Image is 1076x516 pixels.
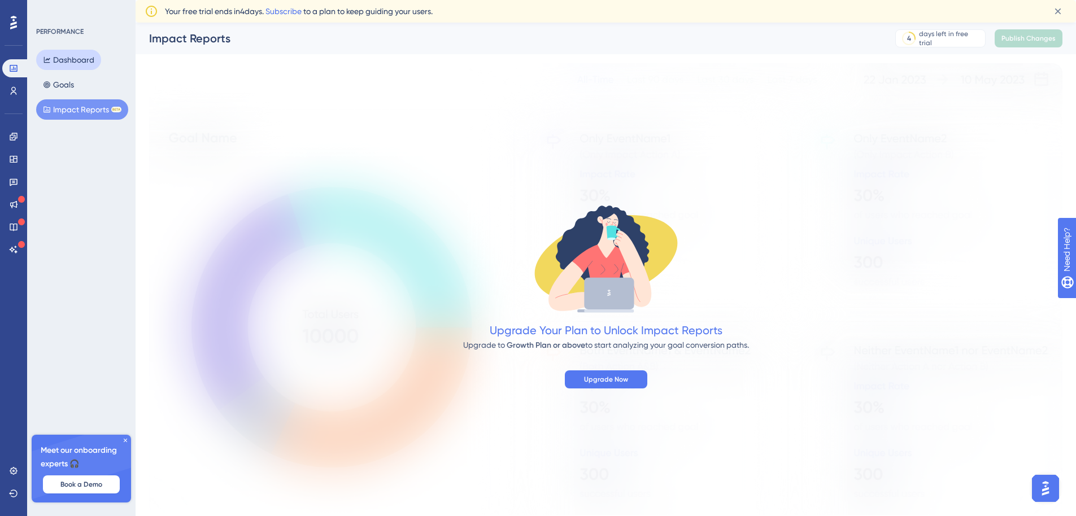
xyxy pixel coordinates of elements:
[27,3,71,16] span: Need Help?
[36,27,84,36] div: PERFORMANCE
[490,323,722,337] span: Upgrade Your Plan to Unlock Impact Reports
[36,75,81,95] button: Goals
[584,375,628,384] span: Upgrade Now
[995,29,1062,47] button: Publish Changes
[36,99,128,120] button: Impact ReportsBETA
[463,340,749,349] span: Upgrade to to start analyzing your goal conversion paths.
[1001,34,1056,43] span: Publish Changes
[507,340,585,350] span: Growth Plan or above
[149,30,867,46] div: Impact Reports
[565,370,647,388] button: Upgrade Now
[41,444,122,471] span: Meet our onboarding experts 🎧
[165,5,433,18] span: Your free trial ends in 4 days. to a plan to keep guiding your users.
[919,29,982,47] div: days left in free trial
[36,50,101,70] button: Dashboard
[111,107,121,112] div: BETA
[907,34,911,43] div: 4
[1029,471,1062,505] iframe: UserGuiding AI Assistant Launcher
[265,7,302,16] a: Subscribe
[43,475,120,493] button: Book a Demo
[60,480,102,489] span: Book a Demo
